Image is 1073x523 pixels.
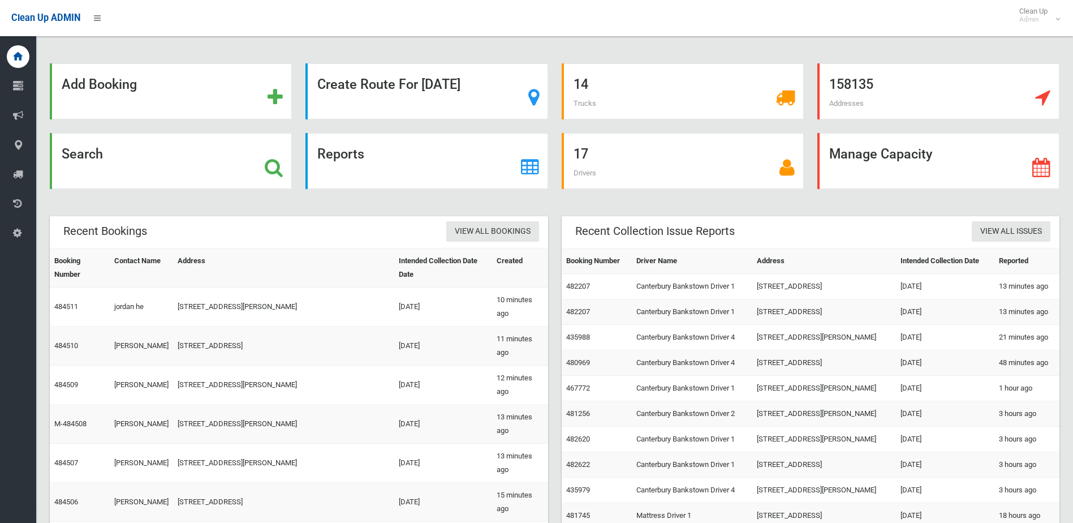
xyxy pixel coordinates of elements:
[896,376,994,401] td: [DATE]
[54,380,78,389] a: 484509
[632,325,752,350] td: Canterbury Bankstown Driver 4
[994,376,1059,401] td: 1 hour ago
[50,220,161,242] header: Recent Bookings
[110,288,173,327] td: jordan he
[492,288,548,327] td: 10 minutes ago
[829,76,873,92] strong: 158135
[632,427,752,452] td: Canterbury Bankstown Driver 1
[446,221,539,242] a: View All Bookings
[566,384,590,392] a: 467772
[994,427,1059,452] td: 3 hours ago
[173,483,394,522] td: [STREET_ADDRESS]
[50,63,292,119] a: Add Booking
[492,327,548,366] td: 11 minutes ago
[62,146,103,162] strong: Search
[752,427,896,452] td: [STREET_ADDRESS][PERSON_NAME]
[566,486,590,494] a: 435979
[752,452,896,478] td: [STREET_ADDRESS]
[574,169,596,177] span: Drivers
[632,248,752,274] th: Driver Name
[492,248,548,288] th: Created
[632,401,752,427] td: Canterbury Bankstown Driver 2
[54,302,78,311] a: 484511
[896,478,994,503] td: [DATE]
[632,452,752,478] td: Canterbury Bankstown Driver 1
[566,358,590,367] a: 480969
[110,327,173,366] td: [PERSON_NAME]
[492,483,548,522] td: 15 minutes ago
[994,478,1059,503] td: 3 hours ago
[566,435,590,443] a: 482620
[562,248,632,274] th: Booking Number
[62,76,137,92] strong: Add Booking
[492,366,548,405] td: 12 minutes ago
[54,419,87,428] a: M-484508
[752,248,896,274] th: Address
[50,133,292,189] a: Search
[752,299,896,325] td: [STREET_ADDRESS]
[752,325,896,350] td: [STREET_ADDRESS][PERSON_NAME]
[50,248,110,288] th: Booking Number
[896,299,994,325] td: [DATE]
[752,401,896,427] td: [STREET_ADDRESS][PERSON_NAME]
[632,376,752,401] td: Canterbury Bankstown Driver 1
[972,221,1050,242] a: View All Issues
[110,248,173,288] th: Contact Name
[632,274,752,299] td: Canterbury Bankstown Driver 1
[110,366,173,405] td: [PERSON_NAME]
[566,409,590,418] a: 481256
[173,327,394,366] td: [STREET_ADDRESS]
[574,76,588,92] strong: 14
[896,274,994,299] td: [DATE]
[566,282,590,290] a: 482207
[632,350,752,376] td: Canterbury Bankstown Driver 4
[317,76,460,92] strong: Create Route For [DATE]
[994,299,1059,325] td: 13 minutes ago
[574,99,596,108] span: Trucks
[817,63,1059,119] a: 158135 Addresses
[994,325,1059,350] td: 21 minutes ago
[566,460,590,469] a: 482622
[752,376,896,401] td: [STREET_ADDRESS][PERSON_NAME]
[492,405,548,444] td: 13 minutes ago
[994,401,1059,427] td: 3 hours ago
[173,366,394,405] td: [STREET_ADDRESS][PERSON_NAME]
[492,444,548,483] td: 13 minutes ago
[394,288,492,327] td: [DATE]
[817,133,1059,189] a: Manage Capacity
[173,248,394,288] th: Address
[896,248,994,274] th: Intended Collection Date
[394,444,492,483] td: [DATE]
[829,99,864,108] span: Addresses
[632,299,752,325] td: Canterbury Bankstown Driver 1
[752,274,896,299] td: [STREET_ADDRESS]
[896,401,994,427] td: [DATE]
[394,248,492,288] th: Intended Collection Date Date
[394,483,492,522] td: [DATE]
[11,12,80,23] span: Clean Up ADMIN
[317,146,364,162] strong: Reports
[829,146,932,162] strong: Manage Capacity
[173,288,394,327] td: [STREET_ADDRESS][PERSON_NAME]
[1014,7,1059,24] span: Clean Up
[896,452,994,478] td: [DATE]
[54,341,78,350] a: 484510
[994,452,1059,478] td: 3 hours ago
[896,350,994,376] td: [DATE]
[394,366,492,405] td: [DATE]
[305,133,548,189] a: Reports
[110,405,173,444] td: [PERSON_NAME]
[305,63,548,119] a: Create Route For [DATE]
[54,498,78,506] a: 484506
[994,350,1059,376] td: 48 minutes ago
[566,333,590,341] a: 435988
[574,146,588,162] strong: 17
[562,133,804,189] a: 17 Drivers
[1019,15,1048,24] small: Admin
[994,274,1059,299] td: 13 minutes ago
[566,307,590,316] a: 482207
[394,405,492,444] td: [DATE]
[994,248,1059,274] th: Reported
[566,511,590,520] a: 481745
[632,478,752,503] td: Canterbury Bankstown Driver 4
